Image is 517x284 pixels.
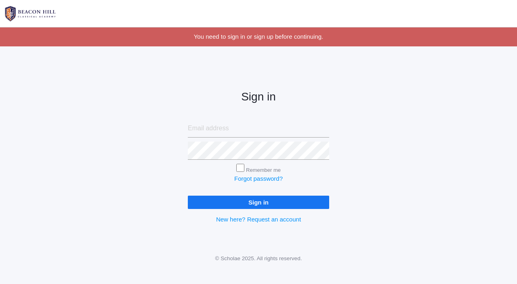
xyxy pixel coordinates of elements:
[216,216,301,223] a: New here? Request an account
[188,119,329,138] input: Email address
[188,196,329,209] input: Sign in
[234,175,283,182] a: Forgot password?
[246,167,281,173] label: Remember me
[188,91,329,103] h2: Sign in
